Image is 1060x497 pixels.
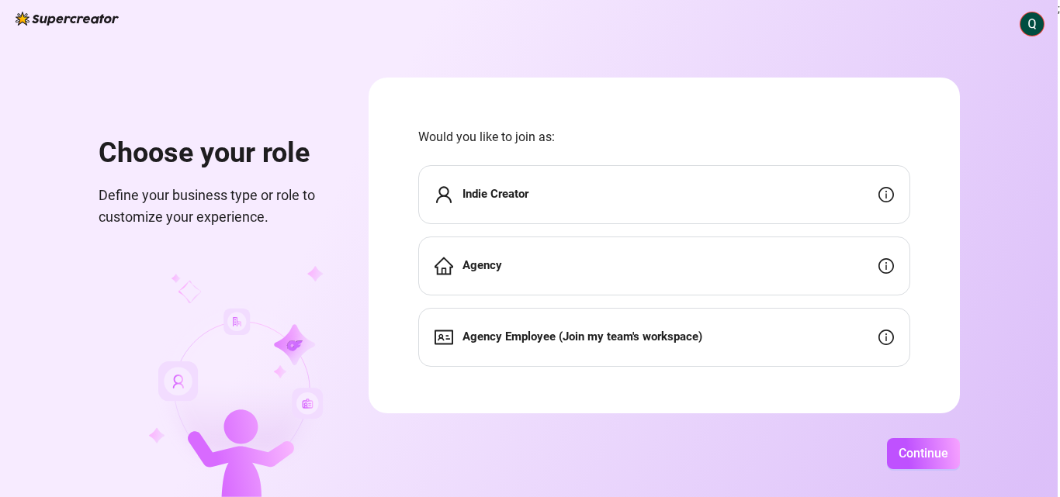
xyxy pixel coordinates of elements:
button: Continue [887,438,960,469]
span: idcard [435,328,453,347]
img: logo [16,12,119,26]
span: home [435,257,453,275]
span: Continue [899,446,948,461]
img: ACg8ocJFnXOcSaHUabbbW3Zw7vFxWI7Nw6cmW4QSbR8QU9cwvOAsAg=s96-c [1020,12,1044,36]
span: Define your business type or role to customize your experience. [99,185,331,229]
h1: Choose your role [99,136,331,171]
span: Would you like to join as: [418,127,910,147]
span: user [435,185,453,204]
span: info-circle [878,187,894,202]
strong: Agency [462,258,502,272]
strong: Indie Creator [462,187,528,201]
span: info-circle [878,258,894,274]
strong: Agency Employee (Join my team's workspace) [462,330,702,343]
span: info-circle [878,330,894,345]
